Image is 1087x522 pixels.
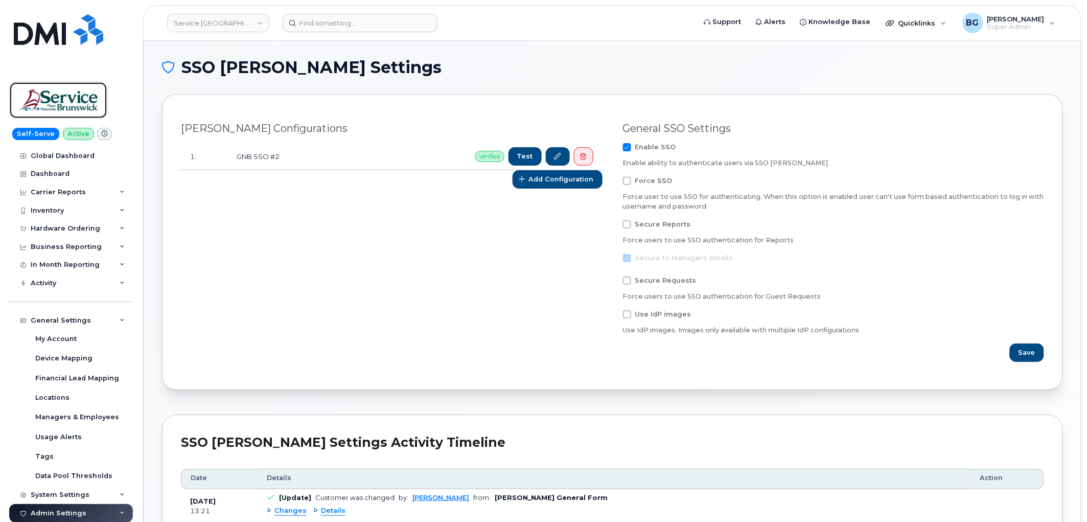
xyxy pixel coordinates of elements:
[517,151,533,161] span: Test
[623,236,1045,245] div: Force users to use SSO authentication for Reports
[635,143,676,151] span: Enable SSO
[267,473,291,483] span: Details
[1019,348,1035,357] span: Save
[635,277,697,284] span: Secure Requests
[611,310,616,315] input: Use IdP images
[399,494,408,502] span: by:
[623,192,1045,211] div: Force user to use SSO for authenticating. When this option is enabled user can't use form based a...
[611,177,616,182] input: Force SSO
[623,122,1045,135] div: General SSO Settings
[475,151,504,162] span: Verified
[623,326,1045,335] div: Use IdP images. Images only available with multiple IdP configurations
[529,174,594,184] span: Add Configuration
[181,143,227,170] td: 1.
[321,506,345,516] span: Details
[611,143,616,148] input: Enable SSO
[279,494,311,502] b: [Update]
[412,494,469,502] a: [PERSON_NAME]
[611,277,616,282] input: Secure Requests
[508,147,542,166] button: Test
[513,170,603,189] button: Add Configuration
[611,220,616,225] input: Secure Reports
[181,122,603,135] div: [PERSON_NAME] Configurations
[190,507,248,516] div: 13:21
[623,292,1045,301] div: Force users to use SSO authentication for Guest Requests
[635,177,673,185] span: Force SSO
[473,494,491,502] span: from:
[495,494,608,502] b: [PERSON_NAME] General Form
[274,506,307,516] span: Changes
[611,254,616,259] input: Secure to Managers Emails
[181,60,442,75] span: SSO [PERSON_NAME] Settings
[623,158,1045,168] div: Enable ability to authenticate users via SSO [PERSON_NAME]
[315,494,395,502] div: Customer was changed
[635,254,733,262] span: Secure to Managers Emails
[190,497,216,505] b: [DATE]
[181,434,1044,452] div: SSO [PERSON_NAME] Settings Activity Timeline
[191,473,207,483] span: Date
[635,310,691,318] span: Use IdP images
[970,469,1044,489] th: Action
[1010,344,1044,362] button: Save
[635,220,691,228] span: Secure Reports
[227,143,343,170] td: GNB SSO #2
